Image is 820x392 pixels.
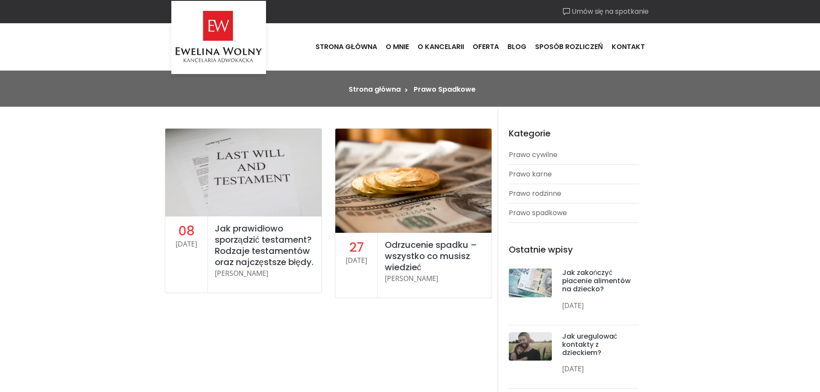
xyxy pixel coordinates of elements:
h4: Kategorie [509,128,639,139]
h3: 08 [176,223,197,239]
a: Prawo cywilne [509,145,639,164]
a: O kancelarii [413,35,468,59]
a: Blog [503,35,531,59]
img: post-thumb [509,332,552,361]
a: blog-thumbnail [165,129,322,216]
p: [DATE] [562,364,639,374]
p: [PERSON_NAME] [385,273,485,284]
p: [DATE] [346,255,367,266]
a: Strona główna [311,35,381,59]
p: [DATE] [562,300,639,311]
h3: 27 [346,240,367,255]
a: Prawo spadkowe [509,204,639,222]
a: Jak prawidłowo sporządzić testament? Rodzaje testamentów oraz najczęstsze błędy. [215,222,314,268]
img: post-thumb [509,269,552,297]
a: O mnie [381,35,413,59]
a: Sposób rozliczeń [531,35,607,59]
li: Prawo Spadkowe [414,84,476,95]
a: Strona główna [349,84,401,94]
a: blog-thumbnail [335,129,492,233]
p: [DATE] [176,239,197,250]
a: Umów się na spotkanie [563,6,649,17]
a: Oferta [468,35,503,59]
a: Jak uregulować kontakty z dzieckiem? [562,331,617,358]
a: Odrzucenie spadku – wszystko co musisz wiedzieć [385,239,477,273]
a: Prawo rodzinne [509,184,639,203]
h4: Ostatnie wpisy [509,244,639,255]
a: Prawo karne [509,165,639,184]
p: [PERSON_NAME] [215,268,315,279]
a: Jak zakończyć płacenie alimentów na dziecko? [562,268,631,294]
a: Kontakt [607,35,649,59]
